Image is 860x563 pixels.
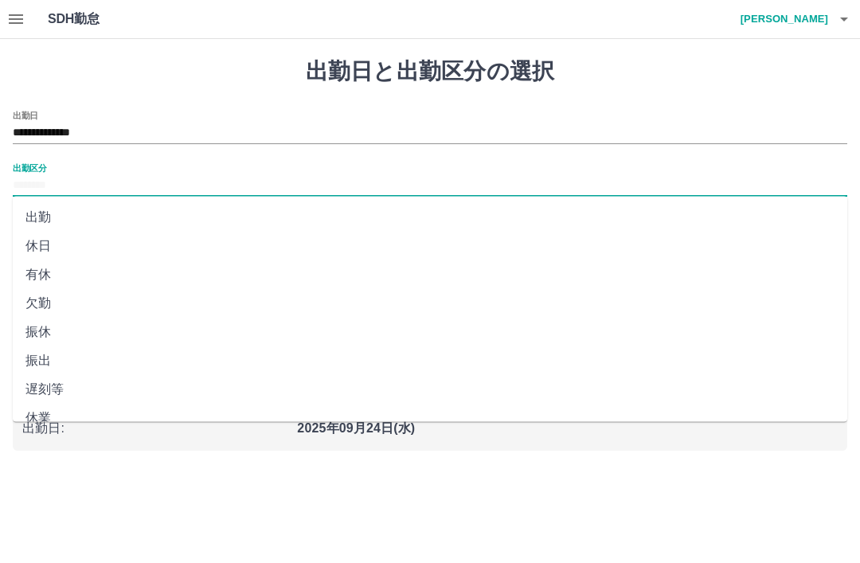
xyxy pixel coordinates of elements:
li: 休日 [13,232,847,260]
li: 出勤 [13,203,847,232]
label: 出勤日 [13,109,38,121]
label: 出勤区分 [13,162,46,174]
b: 2025年09月24日(水) [297,421,415,435]
li: 休業 [13,404,847,432]
p: 出勤日 : [22,419,287,438]
li: 振休 [13,318,847,346]
li: 有休 [13,260,847,289]
li: 遅刻等 [13,375,847,404]
h1: 出勤日と出勤区分の選択 [13,58,847,85]
li: 欠勤 [13,289,847,318]
li: 振出 [13,346,847,375]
